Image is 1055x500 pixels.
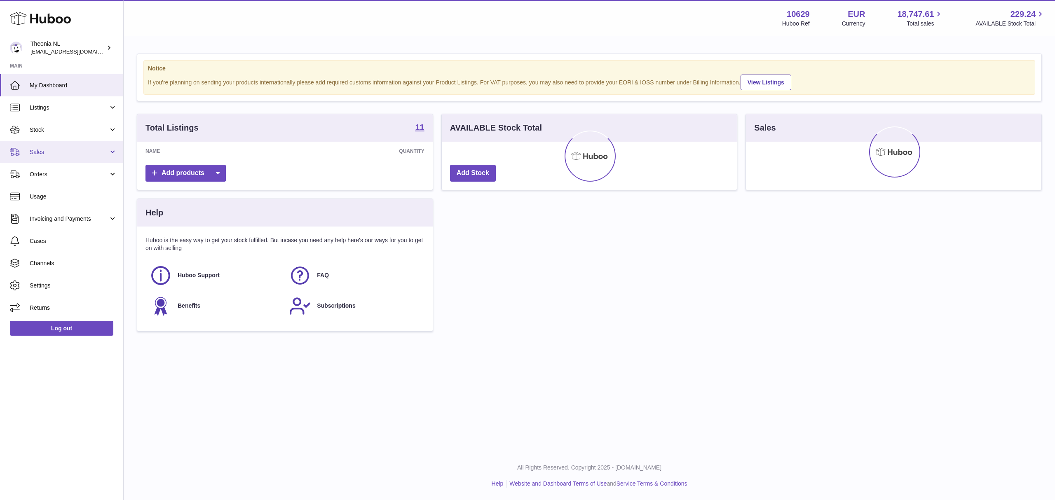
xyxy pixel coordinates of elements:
[30,237,117,245] span: Cases
[30,171,108,178] span: Orders
[450,165,496,182] a: Add Stock
[897,9,943,28] a: 18,747.61 Total sales
[145,165,226,182] a: Add products
[137,142,263,161] th: Name
[317,271,329,279] span: FAQ
[145,207,163,218] h3: Help
[148,65,1031,72] strong: Notice
[263,142,433,161] th: Quantity
[148,73,1031,90] div: If you're planning on sending your products internationally please add required customs informati...
[30,82,117,89] span: My Dashboard
[30,40,105,56] div: Theonia NL
[145,236,424,252] p: Huboo is the easy way to get your stock fulfilled. But incase you need any help here's our ways f...
[289,295,420,317] a: Subscriptions
[289,264,420,287] a: FAQ
[30,259,117,267] span: Channels
[492,480,504,487] a: Help
[150,295,281,317] a: Benefits
[415,123,424,131] strong: 11
[10,321,113,336] a: Log out
[842,20,865,28] div: Currency
[741,75,791,90] a: View Listings
[30,193,117,201] span: Usage
[754,122,776,133] h3: Sales
[145,122,199,133] h3: Total Listings
[30,148,108,156] span: Sales
[907,20,943,28] span: Total sales
[178,271,220,279] span: Huboo Support
[30,215,108,223] span: Invoicing and Payments
[10,42,22,54] img: info@wholesomegoods.eu
[509,480,607,487] a: Website and Dashboard Terms of Use
[130,464,1048,472] p: All Rights Reserved. Copyright 2025 - [DOMAIN_NAME]
[897,9,934,20] span: 18,747.61
[782,20,810,28] div: Huboo Ref
[975,9,1045,28] a: 229.24 AVAILABLE Stock Total
[30,282,117,290] span: Settings
[617,480,687,487] a: Service Terms & Conditions
[450,122,542,133] h3: AVAILABLE Stock Total
[1010,9,1036,20] span: 229.24
[975,20,1045,28] span: AVAILABLE Stock Total
[178,302,200,310] span: Benefits
[30,104,108,112] span: Listings
[848,9,865,20] strong: EUR
[30,48,121,55] span: [EMAIL_ADDRESS][DOMAIN_NAME]
[30,126,108,134] span: Stock
[317,302,355,310] span: Subscriptions
[150,264,281,287] a: Huboo Support
[506,480,687,488] li: and
[415,123,424,133] a: 11
[30,304,117,312] span: Returns
[787,9,810,20] strong: 10629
